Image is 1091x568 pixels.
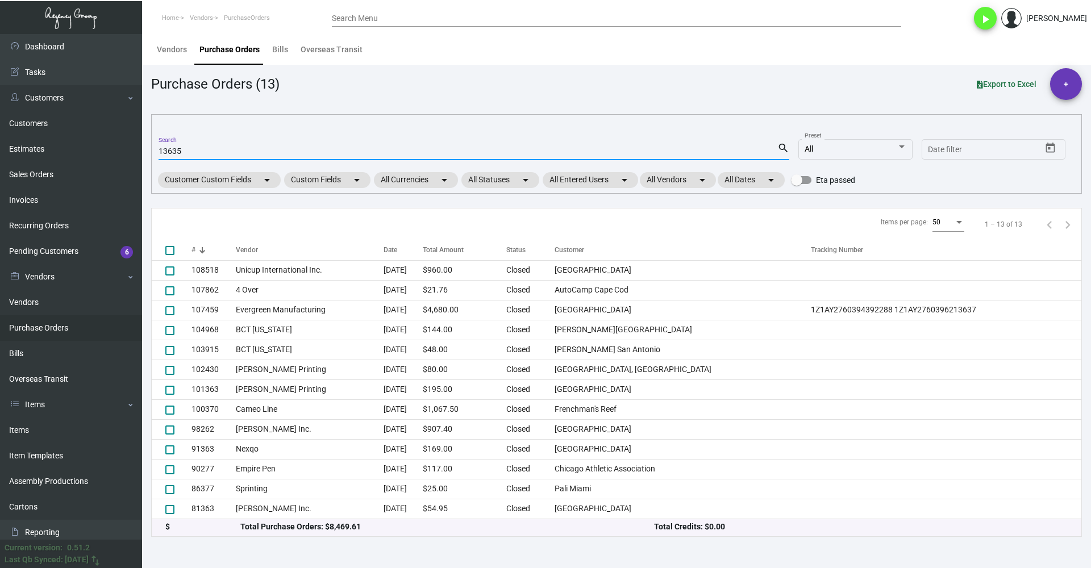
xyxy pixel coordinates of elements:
td: 100370 [191,399,236,419]
button: play_arrow [974,7,997,30]
td: Empire Pen [236,459,384,479]
td: Nexqo [236,439,384,459]
td: 86377 [191,479,236,499]
td: Cameo Line [236,399,384,419]
div: Total Credits: $0.00 [654,521,1068,533]
div: [PERSON_NAME] [1026,12,1087,24]
div: Total Amount [423,245,506,255]
mat-chip: Custom Fields [284,172,370,188]
td: Closed [506,320,555,340]
td: 98262 [191,419,236,439]
td: [PERSON_NAME][GEOGRAPHIC_DATA] [555,320,811,340]
i: play_arrow [978,12,992,26]
span: + [1064,68,1068,100]
span: All [805,144,813,153]
mat-icon: arrow_drop_down [764,173,778,187]
mat-icon: arrow_drop_down [519,173,532,187]
input: End date [973,145,1027,154]
td: $144.00 [423,320,506,340]
td: Chicago Athletic Association [555,459,811,479]
td: [PERSON_NAME] San Antonio [555,340,811,360]
td: 103915 [191,340,236,360]
div: 1 – 13 of 13 [985,219,1022,229]
td: $169.00 [423,439,506,459]
div: $ [165,521,240,533]
td: 90277 [191,459,236,479]
td: Closed [506,340,555,360]
td: $195.00 [423,379,506,399]
td: [GEOGRAPHIC_DATA] [555,419,811,439]
mat-chip: All Entered Users [543,172,638,188]
td: [DATE] [384,459,423,479]
div: # [191,245,236,255]
td: Closed [506,439,555,459]
div: Date [384,245,423,255]
td: $48.00 [423,340,506,360]
td: [DATE] [384,340,423,360]
td: Closed [506,499,555,519]
td: [GEOGRAPHIC_DATA] [555,379,811,399]
td: Closed [506,260,555,280]
td: $21.76 [423,280,506,300]
div: # [191,245,195,255]
mat-icon: arrow_drop_down [350,173,364,187]
td: BCT [US_STATE] [236,340,384,360]
mat-icon: arrow_drop_down [696,173,709,187]
div: Vendor [236,245,258,255]
td: Frenchman's Reef [555,399,811,419]
td: [GEOGRAPHIC_DATA] [555,260,811,280]
mat-chip: Customer Custom Fields [158,172,281,188]
span: Export to Excel [977,80,1036,89]
td: BCT [US_STATE] [236,320,384,340]
div: Vendors [157,44,187,56]
div: 0.51.2 [67,542,90,554]
td: Unicup International Inc. [236,260,384,280]
td: [GEOGRAPHIC_DATA] [555,499,811,519]
div: Tracking Number [811,245,1081,255]
td: 91363 [191,439,236,459]
td: [PERSON_NAME] Printing [236,379,384,399]
span: Vendors [190,14,213,22]
td: 1Z1AY2760394392288 1Z1AY2760396213637 [811,300,1081,320]
span: Home [162,14,179,22]
mat-chip: All Currencies [374,172,458,188]
td: $25.00 [423,479,506,499]
input: Start date [928,145,963,154]
div: Tracking Number [811,245,863,255]
span: 50 [932,218,940,226]
td: [GEOGRAPHIC_DATA] [555,300,811,320]
button: Next page [1059,215,1077,233]
span: Eta passed [816,173,855,187]
td: [DATE] [384,320,423,340]
td: [DATE] [384,360,423,379]
td: $960.00 [423,260,506,280]
td: [GEOGRAPHIC_DATA], [GEOGRAPHIC_DATA] [555,360,811,379]
mat-icon: arrow_drop_down [438,173,451,187]
div: Customer [555,245,584,255]
td: $4,680.00 [423,300,506,320]
td: [PERSON_NAME] Inc. [236,419,384,439]
td: $1,067.50 [423,399,506,419]
td: Closed [506,479,555,499]
td: [DATE] [384,260,423,280]
td: 107459 [191,300,236,320]
td: $907.40 [423,419,506,439]
td: [DATE] [384,499,423,519]
td: AutoCamp Cape Cod [555,280,811,300]
td: [DATE] [384,439,423,459]
td: Pali Miami [555,479,811,499]
div: Last Qb Synced: [DATE] [5,554,89,566]
td: Closed [506,379,555,399]
mat-chip: All Vendors [640,172,716,188]
div: Overseas Transit [301,44,363,56]
td: Closed [506,300,555,320]
td: 4 Over [236,280,384,300]
td: $117.00 [423,459,506,479]
div: Total Amount [423,245,464,255]
div: Customer [555,245,811,255]
button: Open calendar [1042,139,1060,157]
td: [PERSON_NAME] Printing [236,360,384,379]
td: Closed [506,459,555,479]
td: 107862 [191,280,236,300]
button: Export to Excel [968,74,1046,94]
